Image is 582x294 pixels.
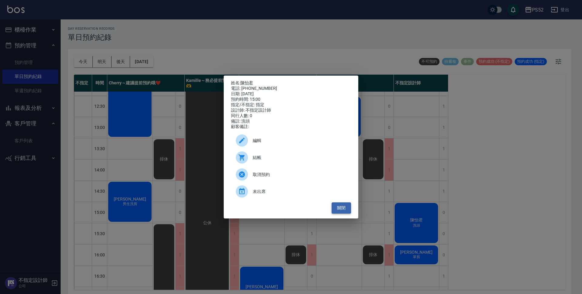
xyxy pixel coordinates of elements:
div: 取消預約 [231,166,351,183]
div: 同行人數: 0 [231,113,351,119]
div: 設計師: 不指定設計師 [231,108,351,113]
div: 備註: 洗頭 [231,119,351,124]
div: 顧客備註: [231,124,351,130]
button: 關閉 [332,202,351,214]
div: 預約時間: 15:00 [231,97,351,102]
div: 日期: [DATE] [231,91,351,97]
p: 姓名: [231,80,351,86]
div: 電話: [PHONE_NUMBER] [231,86,351,91]
div: 編輯 [231,132,351,149]
a: 陳怡君 [240,80,253,85]
span: 未出席 [253,188,346,195]
span: 編輯 [253,137,346,144]
span: 結帳 [253,154,346,161]
div: 指定/不指定: 指定 [231,102,351,108]
a: 結帳 [231,149,351,166]
div: 未出席 [231,183,351,200]
span: 取消預約 [253,171,346,178]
